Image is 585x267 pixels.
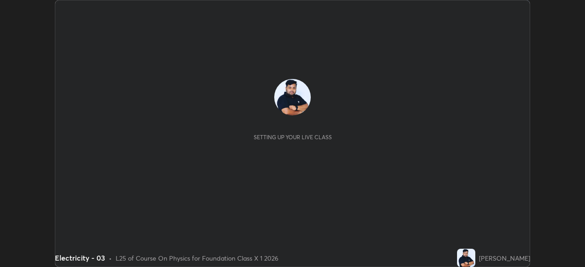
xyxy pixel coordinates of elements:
div: • [109,253,112,263]
div: [PERSON_NAME] [479,253,530,263]
div: L25 of Course On Physics for Foundation Class X 1 2026 [116,253,278,263]
div: Electricity - 03 [55,252,105,263]
img: 93d8a107a9a841d8aaafeb9f7df5439e.jpg [457,249,475,267]
img: 93d8a107a9a841d8aaafeb9f7df5439e.jpg [274,79,311,115]
div: Setting up your live class [254,134,332,141]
